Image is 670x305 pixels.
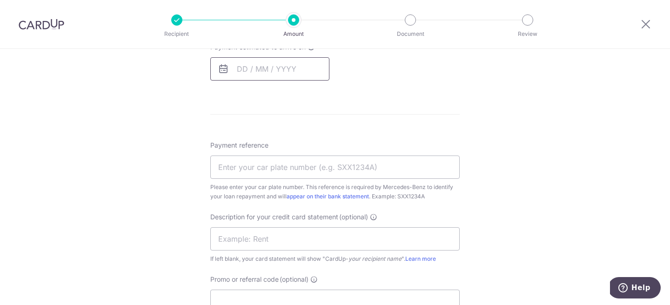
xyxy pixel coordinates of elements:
span: Description for your credit card statement [210,212,338,222]
input: Example: Rent [210,227,460,251]
p: Recipient [142,29,211,39]
p: Amount [259,29,328,39]
input: Enter your car plate number (e.g. SXX1234A) [210,156,460,179]
div: Please enter your car plate number. This reference is required by Mercedes-Benz to identify your ... [210,183,460,201]
span: Promo or referral code [210,275,279,284]
span: (optional) [339,212,368,222]
iframe: Opens a widget where you can find more information [610,277,661,300]
a: appear on their bank statement [287,193,369,200]
p: Document [376,29,445,39]
input: DD / MM / YYYY [210,57,329,81]
img: CardUp [19,19,64,30]
p: Review [493,29,562,39]
span: (optional) [280,275,308,284]
a: Learn more [405,255,436,262]
span: Payment reference [210,141,268,150]
div: If left blank, your card statement will show "CardUp- ". [210,254,460,264]
i: your recipient name [348,255,402,262]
